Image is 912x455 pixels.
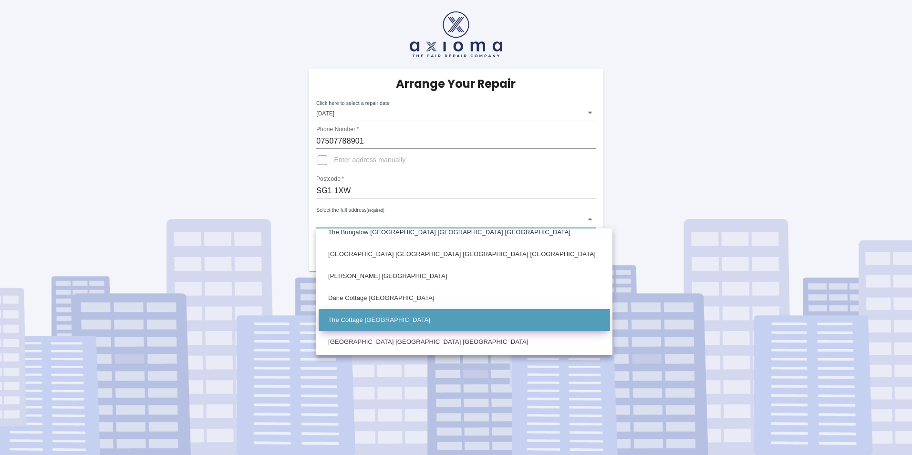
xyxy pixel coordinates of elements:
li: The Bungalow [GEOGRAPHIC_DATA] [GEOGRAPHIC_DATA] [GEOGRAPHIC_DATA] [319,221,610,243]
li: [GEOGRAPHIC_DATA] [GEOGRAPHIC_DATA] [GEOGRAPHIC_DATA] [GEOGRAPHIC_DATA] [319,243,610,265]
li: Dane Cottage [GEOGRAPHIC_DATA] [319,287,610,309]
li: The Cottage [GEOGRAPHIC_DATA] [319,309,610,331]
li: [GEOGRAPHIC_DATA] [GEOGRAPHIC_DATA] [GEOGRAPHIC_DATA] [319,331,610,353]
li: [PERSON_NAME] [GEOGRAPHIC_DATA] [319,265,610,287]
